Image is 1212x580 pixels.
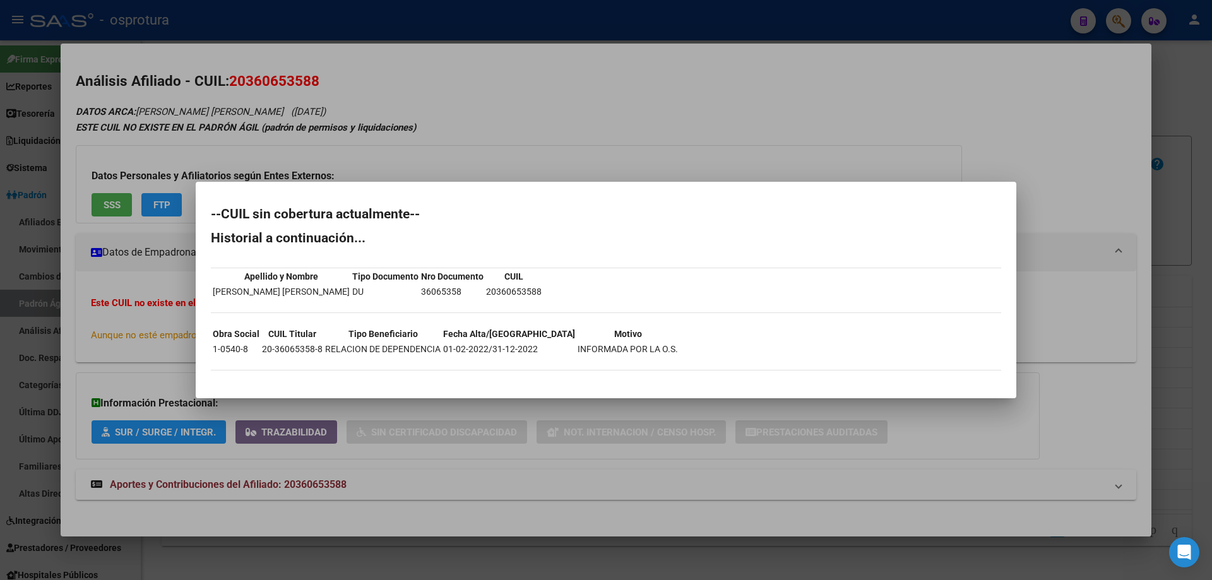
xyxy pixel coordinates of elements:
td: [PERSON_NAME] [PERSON_NAME] [212,285,350,299]
td: 36065358 [420,285,484,299]
h2: Historial a continuación... [211,232,1001,244]
th: Apellido y Nombre [212,269,350,283]
th: Obra Social [212,327,260,341]
th: Nro Documento [420,269,484,283]
td: 1-0540-8 [212,342,260,356]
th: Tipo Documento [352,269,419,283]
td: INFORMADA POR LA O.S. [577,342,679,356]
td: DU [352,285,419,299]
th: Tipo Beneficiario [324,327,441,341]
td: 01-02-2022/31-12-2022 [443,342,576,356]
th: Fecha Alta/[GEOGRAPHIC_DATA] [443,327,576,341]
th: CUIL Titular [261,327,323,341]
th: Motivo [577,327,679,341]
h2: --CUIL sin cobertura actualmente-- [211,208,1001,220]
td: 20360653588 [485,285,542,299]
th: CUIL [485,269,542,283]
div: Open Intercom Messenger [1169,537,1199,567]
td: RELACION DE DEPENDENCIA [324,342,441,356]
td: 20-36065358-8 [261,342,323,356]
